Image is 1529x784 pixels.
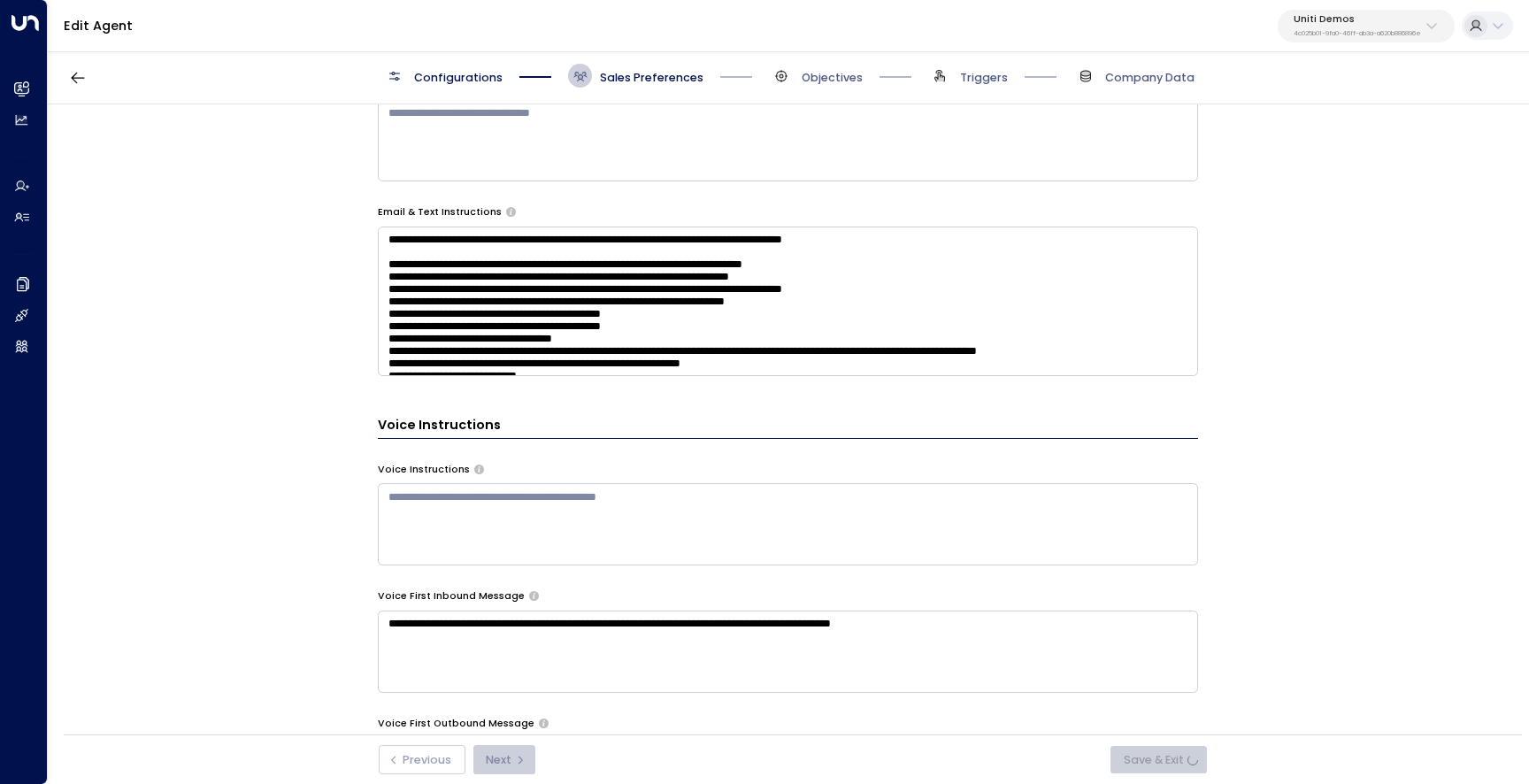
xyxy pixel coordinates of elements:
[378,463,470,477] label: Voice Instructions
[1294,14,1421,25] p: Uniti Demos
[802,70,863,86] span: Objectives
[1105,70,1195,86] span: Company Data
[378,717,534,731] label: Voice First Outbound Message
[539,719,549,728] button: The opening message when making outbound calls. Use placeholders: [Lead Name], [Copilot Name], [C...
[64,17,133,35] a: Edit Agent
[378,589,525,603] label: Voice First Inbound Message
[414,70,503,86] span: Configurations
[474,465,484,474] button: Provide specific instructions for phone conversations, such as tone, pacing, information to empha...
[1278,10,1455,42] button: Uniti Demos4c025b01-9fa0-46ff-ab3a-a620b886896e
[1294,30,1421,37] p: 4c025b01-9fa0-46ff-ab3a-a620b886896e
[506,207,516,217] button: Provide any specific instructions you want the agent to follow only when responding to leads via ...
[600,70,703,86] span: Sales Preferences
[378,205,502,219] label: Email & Text Instructions
[529,591,539,601] button: The opening message when answering incoming calls. Use placeholders: [Lead Name], [Copilot Name],...
[960,70,1008,86] span: Triggers
[378,416,1198,439] h3: Voice Instructions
